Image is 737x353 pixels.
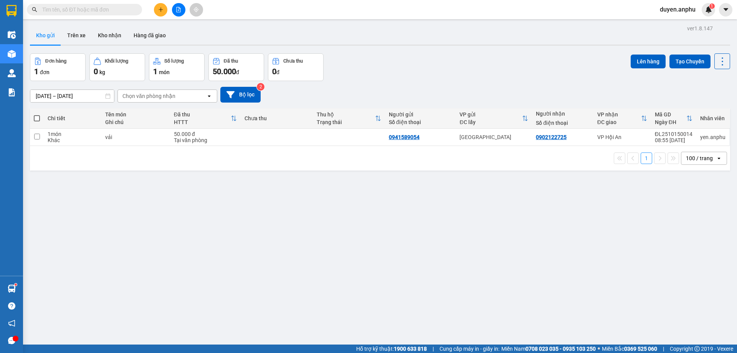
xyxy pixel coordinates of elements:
th: Toggle SortBy [593,108,651,129]
th: Toggle SortBy [456,108,532,129]
th: Toggle SortBy [170,108,241,129]
span: món [159,69,170,75]
div: Tại văn phòng [174,137,237,143]
button: Hàng đã giao [127,26,172,45]
input: Tìm tên, số ĐT hoặc mã đơn [42,5,133,14]
img: logo-vxr [7,5,17,17]
div: Đã thu [224,58,238,64]
button: file-add [172,3,185,17]
span: copyright [694,346,700,351]
div: ĐC giao [597,119,641,125]
div: Số điện thoại [389,119,452,125]
span: Hỗ trợ kỹ thuật: [356,345,427,353]
sup: 2 [257,83,264,91]
div: HTTT [174,119,231,125]
button: Đã thu50.000đ [208,53,264,81]
span: đơn [40,69,50,75]
button: aim [190,3,203,17]
span: file-add [176,7,181,12]
button: Bộ lọc [220,87,261,103]
div: Chọn văn phòng nhận [122,92,175,100]
div: 1 món [48,131,97,137]
button: Đơn hàng1đơn [30,53,86,81]
span: question-circle [8,302,15,310]
span: Miền Bắc [602,345,657,353]
div: Tên món [105,111,166,118]
span: caret-down [722,6,729,13]
span: search [32,7,37,12]
div: 0902122725 [536,134,567,140]
div: Thu hộ [317,111,375,118]
img: warehouse-icon [8,31,16,39]
div: Nhân viên [700,115,725,121]
img: warehouse-icon [8,285,16,293]
strong: 0369 525 060 [624,346,657,352]
div: Đơn hàng [45,58,66,64]
span: | [433,345,434,353]
button: 1 [641,152,652,164]
span: plus [158,7,164,12]
div: [GEOGRAPHIC_DATA] [459,134,528,140]
div: Trạng thái [317,119,375,125]
svg: open [206,93,212,99]
div: 100 / trang [686,154,713,162]
span: aim [193,7,199,12]
span: duyen.anphu [654,5,702,14]
span: | [663,345,664,353]
span: đ [236,69,239,75]
th: Toggle SortBy [651,108,696,129]
div: Khối lượng [105,58,128,64]
button: Kho gửi [30,26,61,45]
sup: 1 [709,3,715,9]
div: vải [105,134,166,140]
strong: 0708 023 035 - 0935 103 250 [525,346,596,352]
div: Chi tiết [48,115,97,121]
div: yen.anphu [700,134,725,140]
div: Người gửi [389,111,452,118]
span: notification [8,320,15,327]
button: caret-down [719,3,732,17]
button: plus [154,3,167,17]
div: Mã GD [655,111,686,118]
svg: open [716,155,722,161]
span: 0 [94,67,98,76]
button: Chưa thu0đ [268,53,324,81]
span: 0 [272,67,276,76]
sup: 1 [15,283,17,286]
div: ĐL2510150014 [655,131,692,137]
span: 1 [711,3,713,9]
div: Chưa thu [283,58,303,64]
span: 1 [34,67,38,76]
span: Miền Nam [501,345,596,353]
div: 50.000 đ [174,131,237,137]
div: VP gửi [459,111,522,118]
div: Người nhận [536,111,590,117]
img: icon-new-feature [705,6,712,13]
button: Kho nhận [92,26,127,45]
span: message [8,337,15,344]
div: ver 1.8.147 [687,24,713,33]
th: Toggle SortBy [313,108,385,129]
span: 1 [153,67,157,76]
div: VP nhận [597,111,641,118]
img: warehouse-icon [8,50,16,58]
span: 50.000 [213,67,236,76]
span: Cung cấp máy in - giấy in: [440,345,499,353]
div: Đã thu [174,111,231,118]
div: ĐC lấy [459,119,522,125]
button: Lên hàng [631,55,666,68]
div: Ghi chú [105,119,166,125]
div: Ngày ĐH [655,119,686,125]
div: 0941589054 [389,134,420,140]
div: Chưa thu [245,115,309,121]
div: VP Hội An [597,134,647,140]
button: Trên xe [61,26,92,45]
img: solution-icon [8,88,16,96]
span: kg [99,69,105,75]
button: Số lượng1món [149,53,205,81]
img: warehouse-icon [8,69,16,77]
span: đ [276,69,279,75]
div: 08:55 [DATE] [655,137,692,143]
button: Tạo Chuyến [669,55,711,68]
div: Số điện thoại [536,120,590,126]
